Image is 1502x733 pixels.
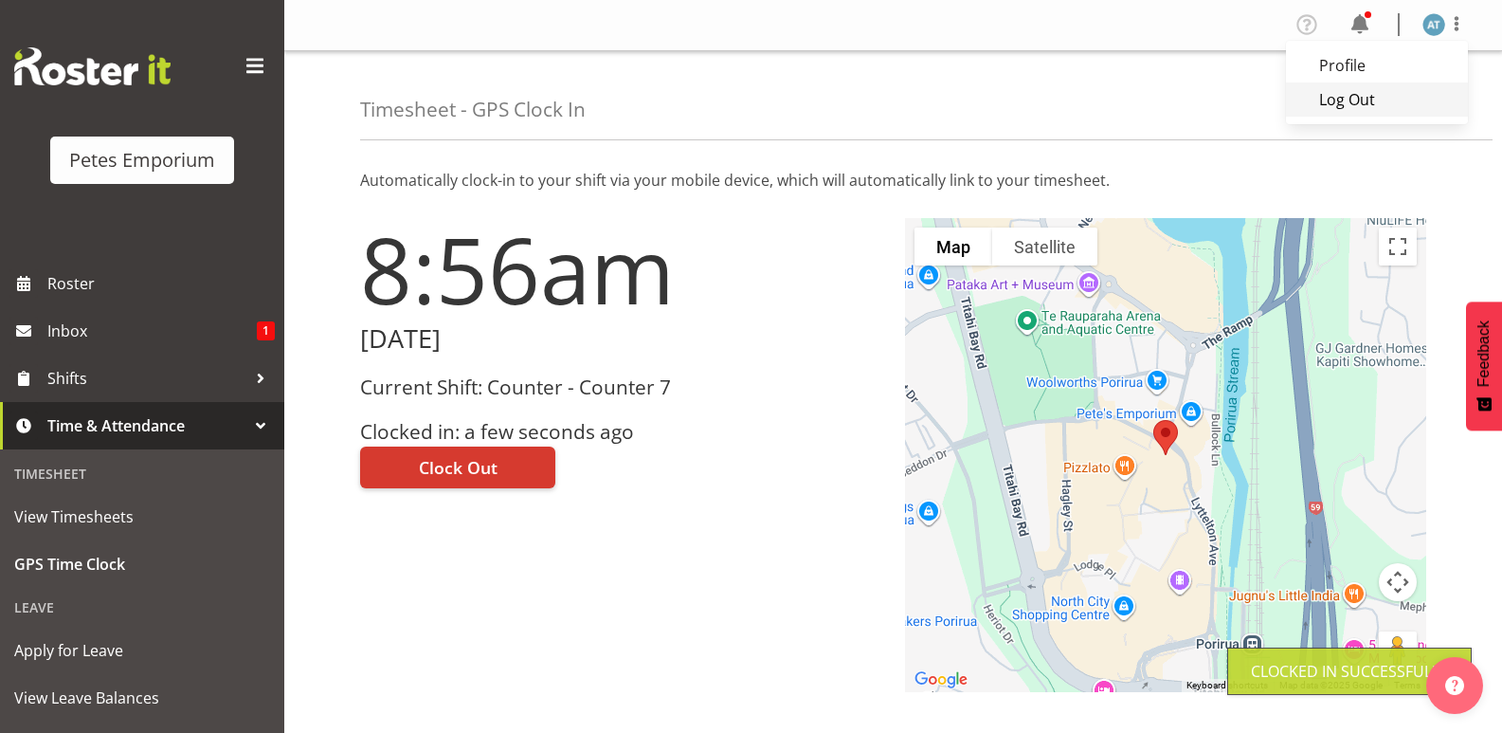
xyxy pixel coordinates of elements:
span: Feedback [1475,321,1493,387]
img: help-xxl-2.png [1445,676,1464,695]
div: Clocked in Successfully [1251,660,1448,683]
span: Inbox [47,317,257,345]
a: Apply for Leave [5,627,280,674]
a: View Leave Balances [5,674,280,722]
span: 1 [257,321,275,340]
a: Log Out [1286,82,1468,117]
span: View Leave Balances [14,684,270,712]
span: Apply for Leave [14,636,270,665]
span: View Timesheets [14,503,270,531]
span: Shifts [47,364,246,393]
a: View Timesheets [5,493,280,541]
button: Map camera controls [1379,563,1417,601]
div: Timesheet [5,454,280,493]
button: Feedback - Show survey [1466,302,1502,431]
span: Time & Attendance [47,412,246,440]
img: alex-micheal-taniwha5364.jpg [1422,13,1445,36]
button: Drag Pegman onto the map to open Street View [1379,632,1417,669]
button: Toggle fullscreen view [1379,228,1417,266]
p: Automatically clock-in to your shift via your mobile device, which will automatically link to you... [360,169,1426,192]
h1: 8:56am [360,218,882,321]
div: Leave [5,588,280,627]
button: Clock Out [360,447,555,488]
span: Clock Out [419,455,498,480]
a: Profile [1286,48,1468,82]
span: GPS Time Clock [14,550,270,578]
h3: Clocked in: a few seconds ago [360,421,882,443]
a: GPS Time Clock [5,541,280,588]
button: Show satellite imagery [992,228,1097,266]
div: Petes Emporium [69,146,215,174]
h4: Timesheet - GPS Clock In [360,99,586,120]
h2: [DATE] [360,324,882,354]
h3: Current Shift: Counter - Counter 7 [360,376,882,398]
img: Rosterit website logo [14,47,171,85]
button: Show street map [914,228,992,266]
img: Google [910,668,972,692]
button: Keyboard shortcuts [1186,679,1268,692]
span: Roster [47,269,275,298]
a: Open this area in Google Maps (opens a new window) [910,668,972,692]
